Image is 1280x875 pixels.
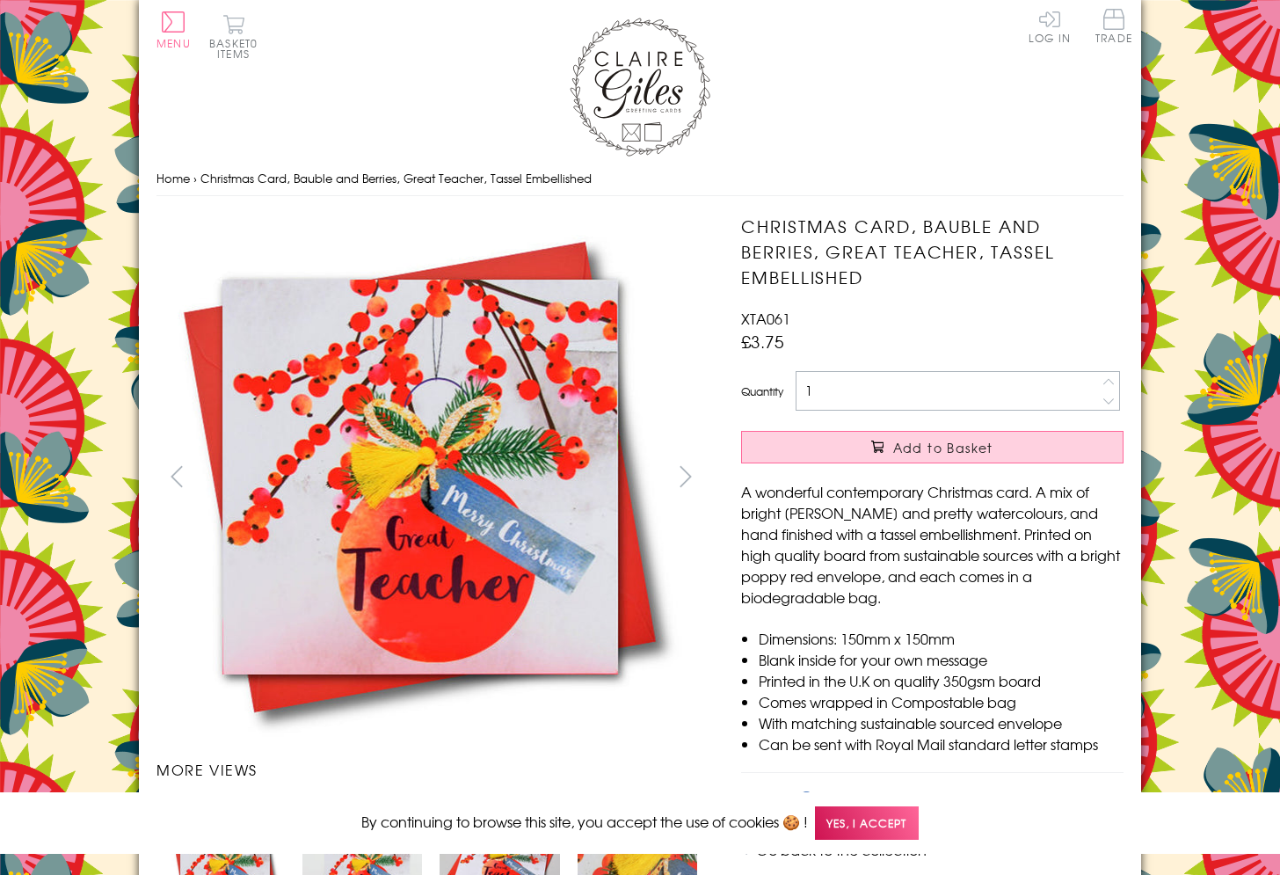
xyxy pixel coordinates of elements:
[156,11,191,48] button: Menu
[1095,9,1132,43] span: Trade
[156,35,191,51] span: Menu
[200,170,592,186] span: Christmas Card, Bauble and Berries, Great Teacher, Tassel Embellished
[759,712,1124,733] li: With matching sustainable sourced envelope
[156,214,684,740] img: Christmas Card, Bauble and Berries, Great Teacher, Tassel Embellished
[1095,9,1132,47] a: Trade
[759,628,1124,649] li: Dimensions: 150mm x 150mm
[217,35,258,62] span: 0 items
[193,170,197,186] span: ›
[759,670,1124,691] li: Printed in the U.K on quality 350gsm board
[759,733,1124,755] li: Can be sent with Royal Mail standard letter stamps
[893,439,993,456] span: Add to Basket
[741,431,1124,463] button: Add to Basket
[741,481,1124,608] p: A wonderful contemporary Christmas card. A mix of bright [PERSON_NAME] and pretty watercolours, a...
[156,161,1124,197] nav: breadcrumbs
[156,759,706,780] h3: More views
[815,806,919,841] span: Yes, I accept
[156,456,196,496] button: prev
[156,170,190,186] a: Home
[741,214,1124,289] h1: Christmas Card, Bauble and Berries, Great Teacher, Tassel Embellished
[1029,9,1071,43] a: Log In
[741,329,784,354] span: £3.75
[666,456,706,496] button: next
[741,308,790,329] span: XTA061
[209,14,258,59] button: Basket0 items
[759,691,1124,712] li: Comes wrapped in Compostable bag
[741,383,783,399] label: Quantity
[706,214,1233,741] img: Christmas Card, Bauble and Berries, Great Teacher, Tassel Embellished
[570,18,710,157] img: Claire Giles Greetings Cards
[759,649,1124,670] li: Blank inside for your own message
